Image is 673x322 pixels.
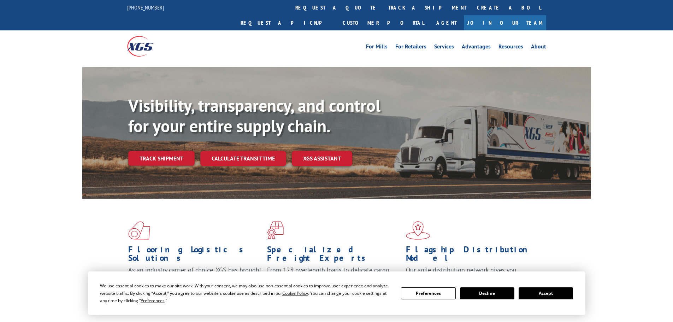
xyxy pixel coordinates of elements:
[519,287,573,299] button: Accept
[395,44,426,52] a: For Retailers
[100,282,392,304] div: We use essential cookies to make our site work. With your consent, we may also use non-essential ...
[282,290,308,296] span: Cookie Policy
[127,4,164,11] a: [PHONE_NUMBER]
[464,15,546,30] a: Join Our Team
[267,245,401,266] h1: Specialized Freight Experts
[200,151,286,166] a: Calculate transit time
[337,15,429,30] a: Customer Portal
[531,44,546,52] a: About
[128,151,195,166] a: Track shipment
[267,221,284,240] img: xgs-icon-focused-on-flooring-red
[88,271,585,315] div: Cookie Consent Prompt
[292,151,352,166] a: XGS ASSISTANT
[406,266,536,282] span: Our agile distribution network gives you nationwide inventory management on demand.
[462,44,491,52] a: Advantages
[498,44,523,52] a: Resources
[235,15,337,30] a: Request a pickup
[434,44,454,52] a: Services
[460,287,514,299] button: Decline
[401,287,455,299] button: Preferences
[128,94,380,137] b: Visibility, transparency, and control for your entire supply chain.
[128,245,262,266] h1: Flooring Logistics Solutions
[128,266,261,291] span: As an industry carrier of choice, XGS has brought innovation and dedication to flooring logistics...
[141,298,165,304] span: Preferences
[128,221,150,240] img: xgs-icon-total-supply-chain-intelligence-red
[406,245,539,266] h1: Flagship Distribution Model
[429,15,464,30] a: Agent
[267,266,401,297] p: From 123 overlength loads to delicate cargo, our experienced staff knows the best way to move you...
[406,221,430,240] img: xgs-icon-flagship-distribution-model-red
[366,44,388,52] a: For Mills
